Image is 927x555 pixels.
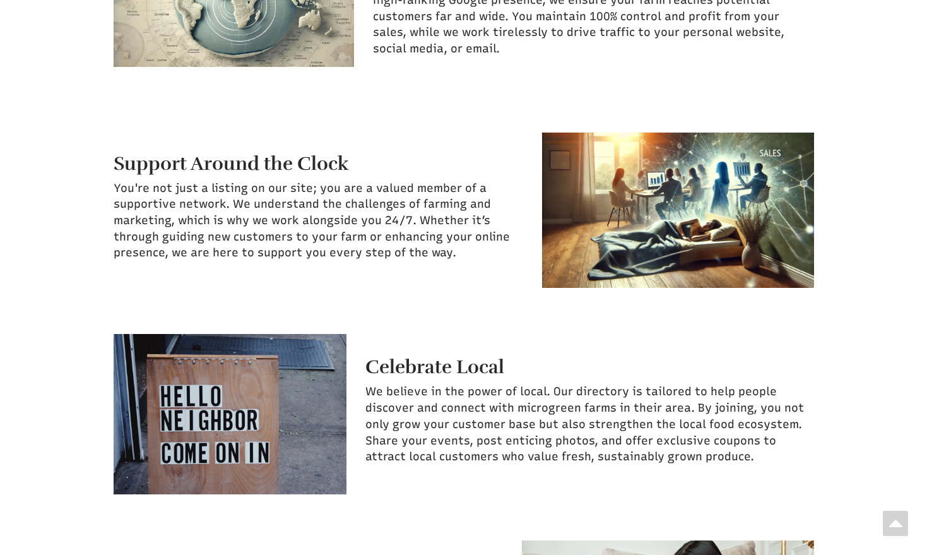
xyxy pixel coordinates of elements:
span: We believe in the power of local. Our directory is tailored to help people discover and connect w... [365,385,804,463]
strong: Celebrate Local [365,355,504,379]
img: unsplash photo 0rd uBuds g medium [114,334,347,494]
strong: Support Around the Clock [114,152,349,176]
img: 356430d68e2d6827de53b9555eb8d82fde63cb31 [542,133,813,288]
span: You're not just a listing on our site; you are a valued member of a supportive network. We unders... [114,181,510,260]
